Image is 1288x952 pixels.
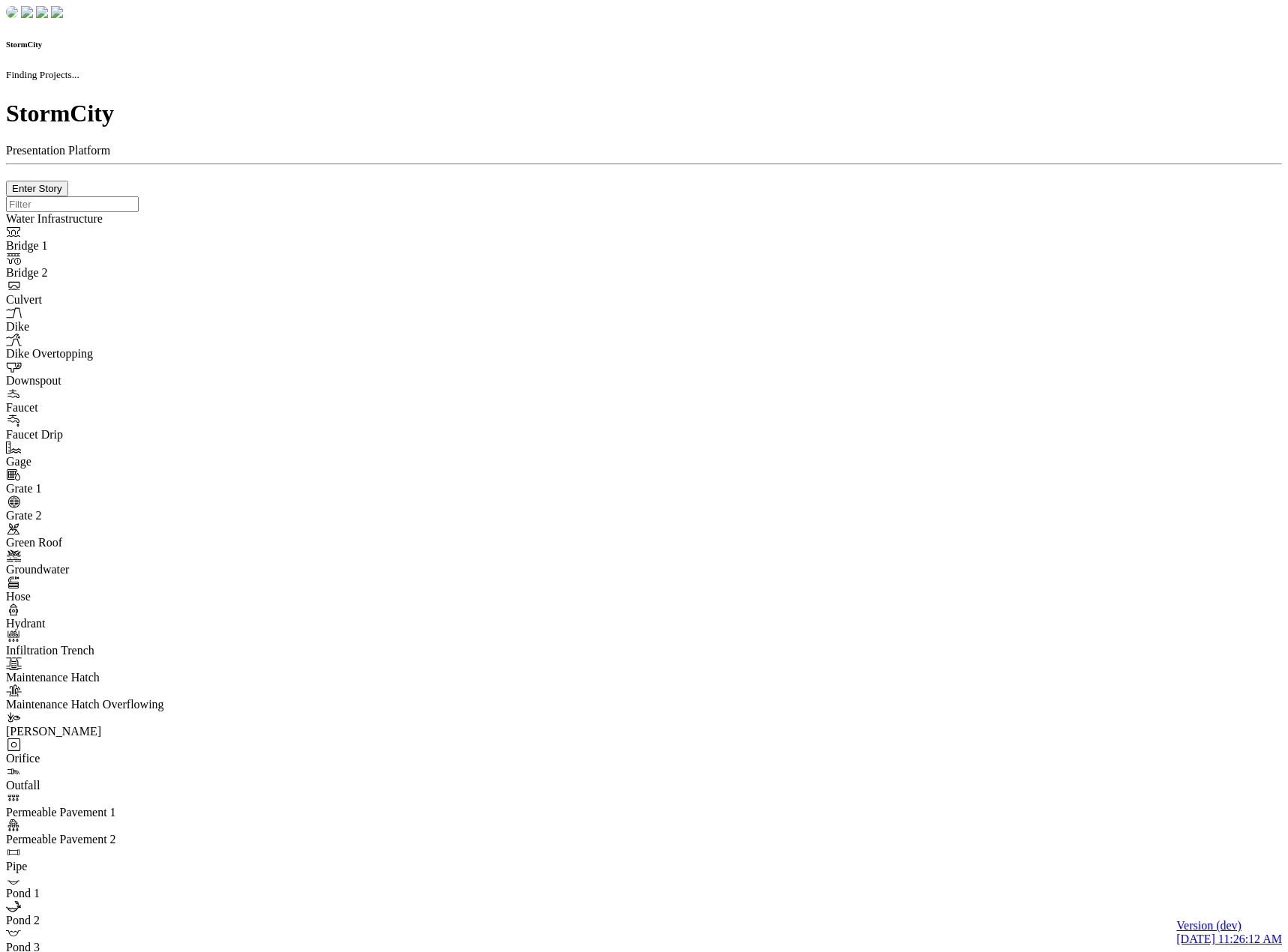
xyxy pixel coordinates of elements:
div: Culvert [6,293,210,307]
div: Dike [6,320,210,334]
h6: StormCity [6,40,1282,49]
div: Green Roof [6,536,210,549]
a: Version (dev) [DATE] 11:26:12 AM [1176,919,1282,946]
img: chi-fish-blink.png [51,6,63,18]
button: Enter Story [6,181,68,196]
h1: StormCity [6,100,1282,127]
div: Permeable Pavement 1 [6,806,210,819]
div: Grate 1 [6,482,210,495]
div: Pond 1 [6,887,210,900]
div: [PERSON_NAME] [6,725,210,738]
small: Finding Projects... [6,69,79,80]
div: Dike Overtopping [6,347,210,361]
div: Grate 2 [6,509,210,522]
div: Pond 2 [6,914,210,927]
div: Bridge 2 [6,266,210,280]
div: Hydrant [6,617,210,630]
div: Hose [6,590,210,603]
img: chi-fish-down.png [21,6,33,18]
div: Pipe [6,860,210,873]
div: Downspout [6,374,210,388]
div: Groundwater [6,563,210,576]
div: Outfall [6,779,210,792]
img: chi-fish-down.png [6,6,18,18]
div: Faucet Drip [6,428,210,442]
span: Presentation Platform [6,144,110,157]
div: Permeable Pavement 2 [6,833,210,846]
div: Faucet [6,401,210,415]
div: Infiltration Trench [6,644,210,657]
span: [DATE] 11:26:12 AM [1176,933,1282,945]
div: Bridge 1 [6,239,210,253]
div: Orifice [6,752,210,765]
div: Water Infrastructure [6,212,210,226]
input: Filter [6,196,139,212]
img: chi-fish-up.png [36,6,48,18]
div: Gage [6,455,210,469]
div: Maintenance Hatch Overflowing [6,698,210,711]
div: Maintenance Hatch [6,671,210,684]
